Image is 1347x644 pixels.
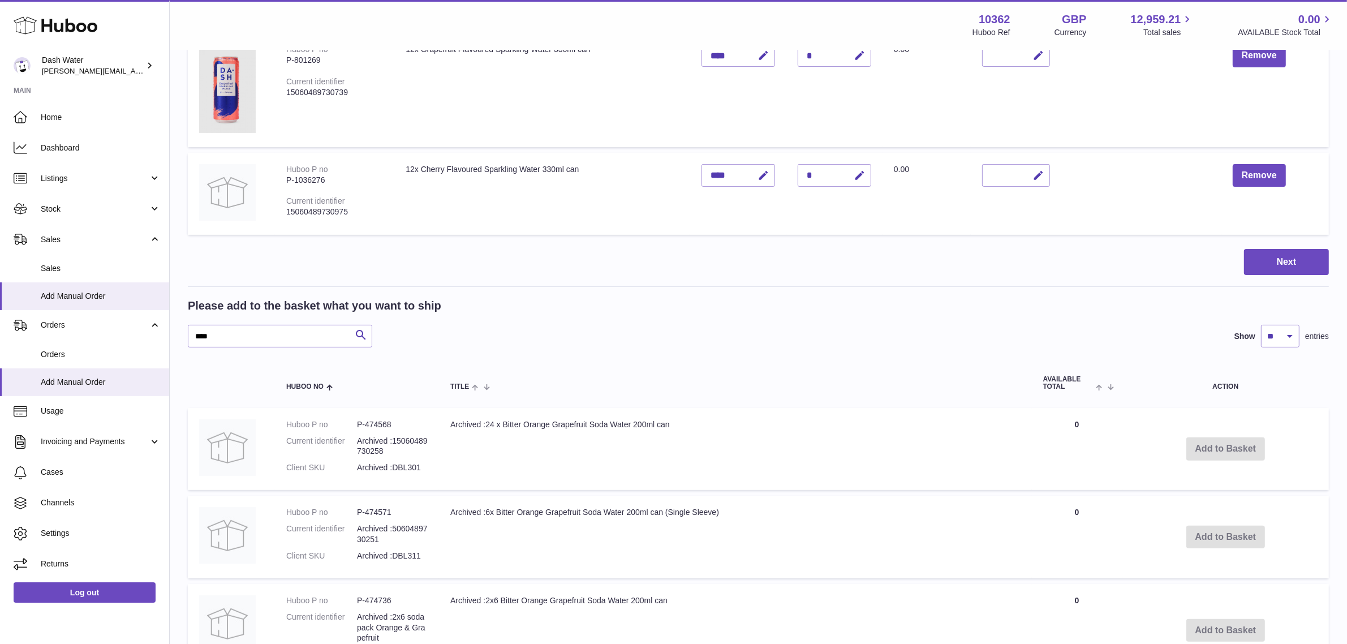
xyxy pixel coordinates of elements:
span: Title [450,383,469,390]
a: 12,959.21 Total sales [1130,12,1194,38]
div: P-1036276 [286,175,383,186]
dt: Current identifier [286,523,357,545]
img: Archived :6x Bitter Orange Grapefruit Soda Water 200ml can (Single Sleeve) [199,507,256,564]
strong: 10362 [979,12,1010,27]
span: Returns [41,559,161,569]
button: Remove [1233,44,1286,67]
dd: Archived :5060489730251 [357,523,428,545]
button: Remove [1233,164,1286,187]
div: P-801269 [286,55,383,66]
dd: Archived :2x6 soda pack Orange & Grapefruit [357,612,428,644]
span: [PERSON_NAME][EMAIL_ADDRESS][DOMAIN_NAME] [42,66,227,75]
h2: Please add to the basket what you want to ship [188,298,441,314]
label: Show [1234,331,1255,342]
dt: Client SKU [286,551,357,561]
span: Add Manual Order [41,377,161,388]
span: Sales [41,263,161,274]
img: 12x Cherry Flavoured Sparkling Water 330ml can [199,164,256,221]
span: Add Manual Order [41,291,161,302]
div: Dash Water [42,55,144,76]
span: Orders [41,349,161,360]
span: Settings [41,528,161,539]
strong: GBP [1062,12,1086,27]
span: entries [1305,331,1329,342]
dt: Client SKU [286,462,357,473]
th: Action [1122,364,1329,402]
td: Archived :24 x Bitter Orange Grapefruit Soda Water 200ml can [439,408,1032,491]
span: Total sales [1143,27,1194,38]
div: 15060489730975 [286,207,383,217]
dt: Current identifier [286,612,357,644]
span: Usage [41,406,161,417]
img: Archived :24 x Bitter Orange Grapefruit Soda Water 200ml can [199,419,256,476]
span: 0.00 [894,165,909,174]
dt: Huboo P no [286,507,357,518]
td: Archived :6x Bitter Orange Grapefruit Soda Water 200ml can (Single Sleeve) [439,496,1032,578]
span: Stock [41,204,149,214]
td: 12x Cherry Flavoured Sparkling Water 330ml can [394,153,690,235]
span: Channels [41,497,161,508]
td: 0 [1032,408,1122,491]
div: Huboo P no [286,165,328,174]
div: 15060489730739 [286,87,383,98]
dd: Archived :DBL301 [357,462,428,473]
dd: P-474736 [357,595,428,606]
div: Current identifier [286,196,345,205]
td: 12x Grapefruit Flavoured Sparkling Water 330ml can [394,33,690,147]
a: Log out [14,582,156,603]
span: Sales [41,234,149,245]
span: AVAILABLE Total [1043,376,1094,390]
span: Dashboard [41,143,161,153]
dd: P-474568 [357,419,428,430]
dd: Archived :15060489730258 [357,436,428,457]
dt: Huboo P no [286,419,357,430]
dd: Archived :DBL311 [357,551,428,561]
td: 0 [1032,496,1122,578]
div: Huboo Ref [972,27,1010,38]
dt: Current identifier [286,436,357,457]
dd: P-474571 [357,507,428,518]
div: Currency [1055,27,1087,38]
span: Cases [41,467,161,478]
span: 0.00 [1298,12,1320,27]
button: Next [1244,249,1329,276]
span: Orders [41,320,149,330]
span: 12,959.21 [1130,12,1181,27]
span: AVAILABLE Stock Total [1238,27,1333,38]
a: 0.00 AVAILABLE Stock Total [1238,12,1333,38]
span: Huboo no [286,383,324,390]
div: Current identifier [286,77,345,86]
span: Invoicing and Payments [41,436,149,447]
span: Home [41,112,161,123]
dt: Huboo P no [286,595,357,606]
span: Listings [41,173,149,184]
img: james@dash-water.com [14,57,31,74]
img: 12x Grapefruit Flavoured Sparkling Water 330ml can [199,44,256,133]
